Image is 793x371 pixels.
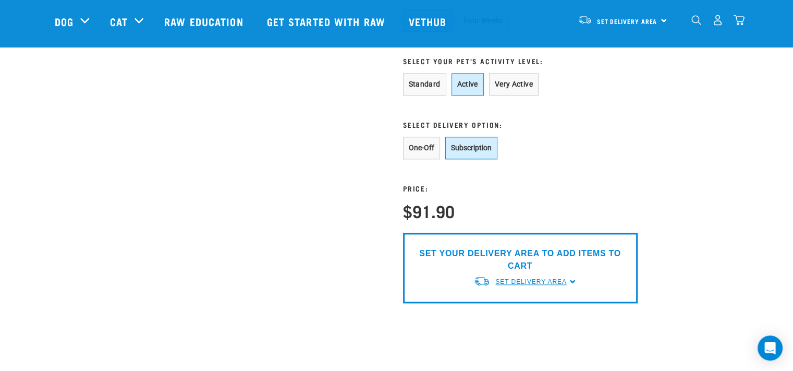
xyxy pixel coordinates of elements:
[403,57,638,65] h3: Select Your Pet's Activity Level:
[712,15,723,26] img: user.png
[154,1,256,42] a: Raw Education
[758,336,783,361] div: Open Intercom Messenger
[495,278,566,285] span: Set Delivery Area
[452,73,484,95] button: Active
[473,276,490,286] img: van-moving.png
[55,14,74,29] a: Dog
[489,73,539,95] button: Very Active
[403,201,455,220] h4: $91.90
[257,1,398,42] a: Get started with Raw
[398,1,460,42] a: Vethub
[691,15,701,25] img: home-icon-1@2x.png
[110,14,128,29] a: Cat
[734,15,745,26] img: home-icon@2x.png
[403,73,446,95] button: Standard
[578,15,592,25] img: van-moving.png
[597,19,657,23] span: Set Delivery Area
[403,184,455,192] h3: Price:
[411,247,630,272] p: SET YOUR DELIVERY AREA TO ADD ITEMS TO CART
[403,121,638,128] h3: Select Delivery Option:
[403,137,440,159] button: One-Off
[445,137,497,159] button: Subscription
